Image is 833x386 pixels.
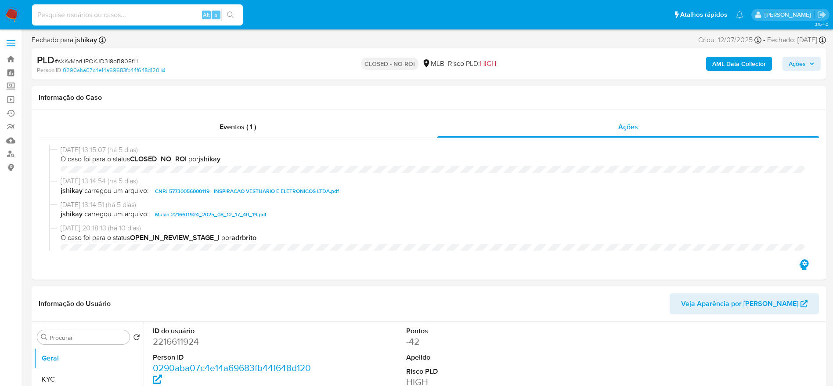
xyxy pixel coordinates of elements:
[767,35,826,45] div: Fechado: [DATE]
[54,57,138,66] span: # sXKvMnrLIPOKJD318oB808fH
[203,11,210,19] span: Alt
[61,223,805,233] span: [DATE] 20:18:13 (há 10 dias)
[153,353,313,362] dt: Person ID
[50,334,126,342] input: Procurar
[84,186,149,197] span: carregou um arquivo:
[61,145,805,155] span: [DATE] 13:15:07 (há 5 dias)
[763,35,765,45] span: -
[151,209,271,220] button: Mulan 2216611924_2025_08_12_17_40_19.pdf
[783,57,821,71] button: Ações
[130,233,220,243] b: OPEN_IN_REVIEW_STAGE_I
[712,57,766,71] b: AML Data Collector
[41,334,48,341] button: Procurar
[39,299,111,308] h1: Informação do Usuário
[361,58,418,70] p: CLOSED - NO ROI
[84,209,149,220] span: carregou um arquivo:
[153,326,313,336] dt: ID do usuário
[406,353,566,362] dt: Apelido
[155,209,267,220] span: Mulan 2216611924_2025_08_12_17_40_19.pdf
[153,335,313,348] dd: 2216611924
[406,335,566,348] dd: -42
[61,176,805,186] span: [DATE] 13:14:54 (há 5 dias)
[37,66,61,74] b: Person ID
[764,11,814,19] p: eduardo.dutra@mercadolivre.com
[63,66,165,74] a: 0290aba07c4e14a69683fb44f648d120
[406,326,566,336] dt: Pontos
[448,59,496,69] span: Risco PLD:
[681,293,798,314] span: Veja Aparência por [PERSON_NAME]
[618,122,638,132] span: Ações
[32,9,243,21] input: Pesquise usuários ou casos...
[39,93,819,102] h1: Informação do Caso
[422,59,444,69] div: MLB
[37,53,54,67] b: PLD
[817,10,826,19] a: Sair
[61,209,83,220] b: jshikay
[706,57,772,71] button: AML Data Collector
[221,9,239,21] button: search-icon
[155,186,339,197] span: CNPJ 57730056000119 - INSPIRACAO VESTUARIO E ELETRONICOS LTDA.pdf
[34,348,144,369] button: Geral
[32,35,97,45] span: Fechado para
[151,186,343,197] button: CNPJ 57730056000119 - INSPIRACAO VESTUARIO E ELETRONICOS LTDA.pdf
[220,122,256,132] span: Eventos ( 1 )
[198,154,220,164] b: jshikay
[130,154,187,164] b: CLOSED_NO_ROI
[73,35,97,45] b: jshikay
[789,57,806,71] span: Ações
[61,186,83,197] b: jshikay
[680,10,727,19] span: Atalhos rápidos
[133,334,140,343] button: Retornar ao pedido padrão
[231,233,256,243] b: adrbrito
[736,11,743,18] a: Notificações
[670,293,819,314] button: Veja Aparência por [PERSON_NAME]
[61,233,805,243] span: O caso foi para o status por
[406,367,566,376] dt: Risco PLD
[480,58,496,69] span: HIGH
[61,154,805,164] span: O caso foi para o status por
[698,35,761,45] div: Criou: 12/07/2025
[215,11,217,19] span: s
[61,200,805,210] span: [DATE] 13:14:51 (há 5 dias)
